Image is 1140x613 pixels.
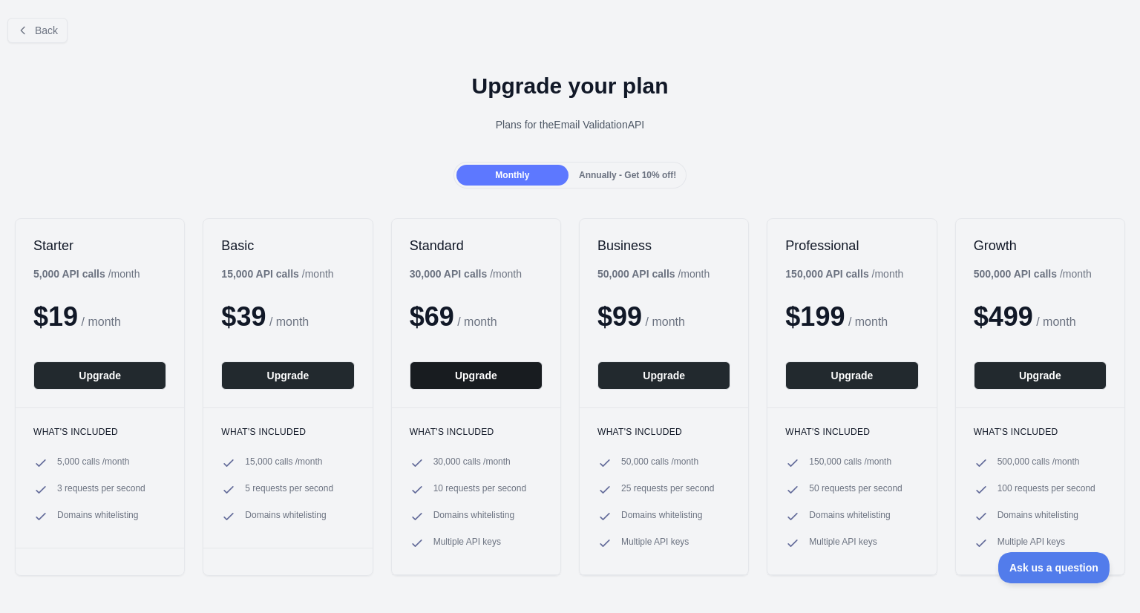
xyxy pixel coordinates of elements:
[848,315,888,328] span: / month
[785,301,845,332] span: $ 199
[646,315,685,328] span: / month
[998,552,1110,583] iframe: Toggle Customer Support
[410,361,543,390] button: Upgrade
[974,361,1107,390] button: Upgrade
[410,301,454,332] span: $ 69
[785,361,918,390] button: Upgrade
[597,361,730,390] button: Upgrade
[974,301,1033,332] span: $ 499
[457,315,497,328] span: / month
[597,301,642,332] span: $ 99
